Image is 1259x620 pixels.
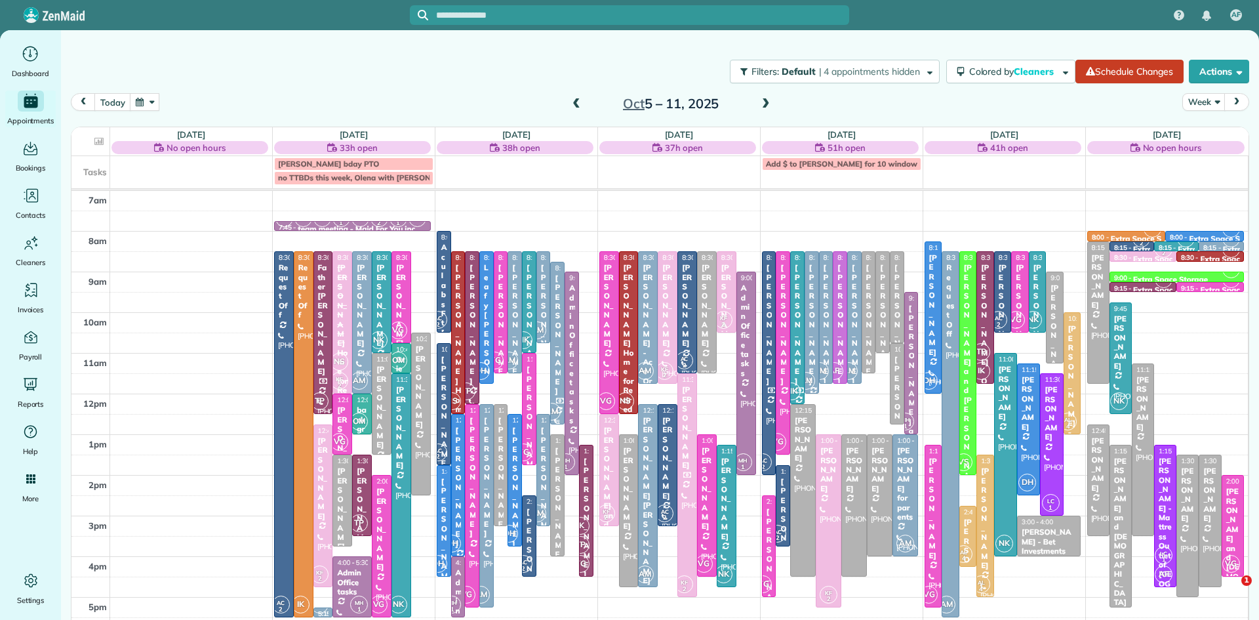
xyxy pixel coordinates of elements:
div: [PERSON_NAME] [823,263,829,386]
div: [PERSON_NAME] [998,263,1008,367]
span: Cleaners [16,256,45,269]
small: 1 [558,461,574,474]
div: Request Off [298,263,310,320]
a: [DATE] [990,129,1018,140]
span: 8:30 - 10:45 [894,253,930,262]
span: 8:30 - 11:00 [527,253,562,262]
span: 12:30 - 3:45 [512,416,548,424]
div: [PERSON_NAME] [866,263,872,386]
span: AC [759,457,767,464]
div: [PERSON_NAME] [415,344,427,429]
span: 8:30 - 10:45 [396,253,431,262]
div: background check ARC Lab - Arcpoint Labs [356,405,368,585]
div: [PERSON_NAME] [623,446,635,531]
span: 9:00 - 2:00 [569,274,601,282]
button: Focus search [410,10,428,20]
div: Request Off [278,263,290,320]
span: 8:00 - 10:30 [441,233,477,241]
div: [PERSON_NAME] [469,416,475,539]
div: [PERSON_NAME] [894,355,900,478]
div: [PERSON_NAME] [1091,436,1106,493]
div: Notifications [1193,1,1220,30]
small: 2 [1155,247,1172,260]
div: [PERSON_NAME] [526,263,532,386]
span: 1:15 - 4:30 [584,447,615,455]
button: Actions [1189,60,1249,83]
div: [PERSON_NAME] [395,385,407,470]
button: Filters: Default | 4 appointments hidden [730,60,939,83]
span: 11:30 - 5:00 [682,375,717,384]
span: 8:30 - 11:45 [837,253,873,262]
div: [PERSON_NAME] [1203,466,1217,523]
div: [PERSON_NAME] [498,416,504,539]
div: [PERSON_NAME] [554,446,561,569]
div: Request Off [946,263,955,339]
span: 10:45 - 1:45 [441,345,477,354]
span: 8:30 - 10:30 [1016,253,1051,262]
span: 1:15 - 5:15 [929,447,961,455]
a: Payroll [5,327,56,363]
span: 8:30 - 11:45 [824,253,859,262]
span: 9:45 - 12:30 [1114,304,1149,313]
span: 8:30 - 10:30 [721,253,757,262]
div: [PERSON_NAME] [483,416,490,539]
div: [PERSON_NAME] [1033,263,1043,367]
span: Filters: [751,66,779,77]
span: Dashboard [12,67,49,80]
span: 8:30 - 11:45 [484,253,519,262]
div: [PERSON_NAME] [469,263,475,386]
span: 8:30 - 12:00 [357,253,392,262]
span: KF [661,365,668,373]
span: VS [955,453,972,471]
div: [PERSON_NAME] [376,263,388,348]
div: [PERSON_NAME] [701,263,713,348]
div: [PERSON_NAME] [554,274,561,396]
span: 8:15 - 12:00 [929,243,965,252]
span: 9:30 - 1:00 [909,294,940,302]
div: Extra Space Storage [1111,234,1186,243]
span: 11:00 - 1:45 [527,355,562,363]
span: 1:00 - 4:00 [871,436,903,445]
span: AM [811,362,829,380]
span: 8:30 - 11:45 [852,253,887,262]
div: [PERSON_NAME] [998,365,1013,421]
span: TP [311,392,329,410]
span: NK [515,331,532,349]
div: [PERSON_NAME] [879,263,886,386]
span: 12:15 - 4:30 [795,406,830,415]
div: [PERSON_NAME] [PERSON_NAME] mom [642,416,654,614]
a: [DATE] [665,129,693,140]
a: [DATE] [340,129,368,140]
span: 1:30 - 3:30 [357,457,388,465]
span: 8:30 - 11:45 [662,253,698,262]
small: 1 [735,461,751,474]
div: [PERSON_NAME] [1050,283,1060,387]
div: [PERSON_NAME] [721,263,732,348]
div: team meeting - Maid For You,inc. [298,224,417,234]
span: 8:30 - 5:30 [279,253,310,262]
span: AC [995,314,1003,321]
span: 1:00 - 4:30 [702,436,733,445]
div: Aculabs Ft [US_STATE] [441,243,447,422]
small: 1 [897,421,913,433]
span: 8:30 - 12:00 [337,253,372,262]
small: 2 [1133,238,1149,250]
span: DH [472,362,490,380]
div: Leafy [PERSON_NAME] [483,263,490,433]
div: [PERSON_NAME] [441,355,447,478]
span: NS [330,353,348,371]
span: 8:30 - 10:30 [999,253,1034,262]
div: [PERSON_NAME] [871,446,889,493]
span: MH [738,457,748,464]
span: 1:00 - 4:45 [624,436,655,445]
a: Appointments [5,91,56,127]
span: AM [350,372,368,390]
span: 12:30 - 3:15 [604,416,639,424]
button: Colored byCleaners [946,60,1075,83]
div: [PERSON_NAME] [809,263,815,386]
span: 1:30 - 5:00 [981,457,1012,465]
span: AC [434,314,442,321]
span: Contacts [16,209,45,222]
span: 12:15 - 3:15 [498,406,534,415]
span: NS [616,392,634,410]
